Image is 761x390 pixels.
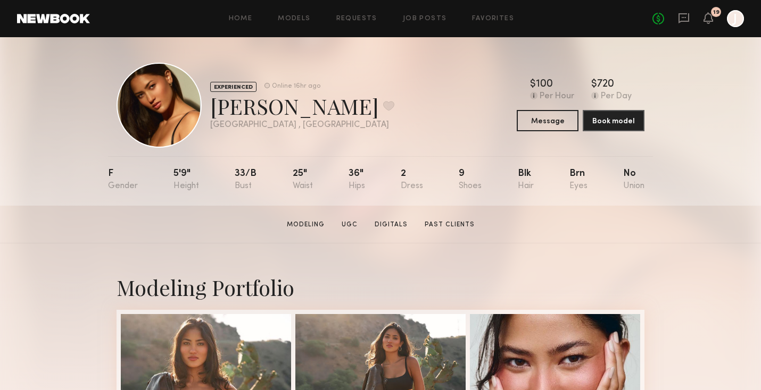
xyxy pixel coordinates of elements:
div: 5'9" [173,169,199,191]
div: 720 [597,79,614,90]
div: 33/b [235,169,257,191]
a: J [727,10,744,27]
div: Modeling Portfolio [117,273,644,301]
div: 9 [459,169,482,191]
div: Per Hour [540,92,574,101]
div: EXPERIENCED [210,82,257,92]
div: Brn [569,169,588,191]
div: Blk [518,169,534,191]
div: 19 [713,10,719,15]
a: Modeling [283,220,329,230]
button: Book model [583,110,644,131]
button: Message [517,110,578,131]
a: Home [229,15,253,22]
a: Past Clients [420,220,479,230]
a: Favorites [472,15,514,22]
a: Requests [336,15,377,22]
div: Per Day [601,92,632,101]
div: [GEOGRAPHIC_DATA] , [GEOGRAPHIC_DATA] [210,121,394,130]
div: [PERSON_NAME] [210,92,394,120]
a: Job Posts [403,15,447,22]
div: No [623,169,644,191]
a: Models [278,15,310,22]
div: 36" [349,169,365,191]
a: Digitals [370,220,412,230]
a: UGC [337,220,362,230]
div: 25" [293,169,313,191]
div: $ [591,79,597,90]
div: Online 16hr ago [272,83,320,90]
div: 100 [536,79,553,90]
div: 2 [401,169,423,191]
div: $ [530,79,536,90]
div: F [108,169,138,191]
